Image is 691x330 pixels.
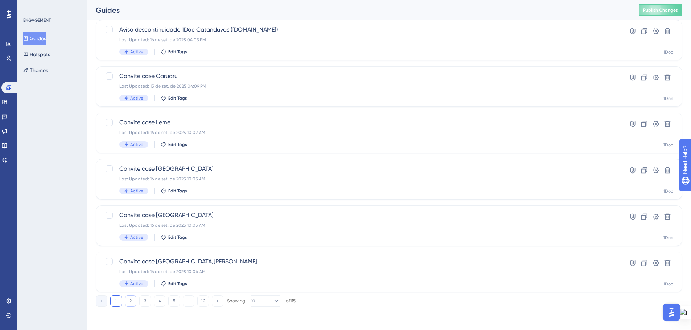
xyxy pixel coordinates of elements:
span: Active [130,281,143,287]
span: Aviso descontinuidade 1Doc Catanduvas ([DOMAIN_NAME]) [119,25,601,34]
span: 10 [251,298,255,304]
span: Active [130,234,143,240]
span: Convite case [GEOGRAPHIC_DATA] [119,211,601,220]
div: Last Updated: 16 de set. de 2025 10:03 AM [119,176,601,182]
span: Active [130,142,143,147]
button: 10 [251,295,280,307]
span: Edit Tags [168,49,187,55]
button: Edit Tags [160,234,187,240]
span: Convite case [GEOGRAPHIC_DATA][PERSON_NAME] [119,257,601,266]
iframe: UserGuiding AI Assistant Launcher [661,301,682,323]
div: Last Updated: 16 de set. de 2025 04:03 PM [119,37,601,43]
button: 4 [154,295,165,307]
span: Edit Tags [168,281,187,287]
span: Edit Tags [168,188,187,194]
button: Edit Tags [160,142,187,147]
button: 12 [197,295,209,307]
button: Edit Tags [160,281,187,287]
span: Need Help? [17,2,45,11]
button: 5 [168,295,180,307]
button: Edit Tags [160,188,187,194]
span: Active [130,49,143,55]
div: Guides [96,5,621,15]
button: 3 [139,295,151,307]
span: Active [130,95,143,101]
div: Last Updated: 15 de set. de 2025 04:09 PM [119,83,601,89]
button: Publish Changes [639,4,682,16]
div: Showing [227,298,245,304]
span: Convite case Caruaru [119,72,601,80]
button: Edit Tags [160,49,187,55]
div: 1Doc [663,281,673,287]
button: Guides [23,32,46,45]
span: Convite case Leme [119,118,601,127]
div: of 115 [286,298,296,304]
div: Last Updated: 16 de set. de 2025 10:02 AM [119,130,601,135]
button: Edit Tags [160,95,187,101]
button: Themes [23,64,48,77]
span: Convite case [GEOGRAPHIC_DATA] [119,164,601,173]
div: 1Doc [663,142,673,148]
button: 1 [110,295,122,307]
span: Active [130,188,143,194]
span: Publish Changes [643,7,678,13]
button: ⋯ [183,295,194,307]
div: 1Doc [663,49,673,55]
div: 1Doc [663,96,673,101]
div: 1Doc [663,235,673,241]
div: Last Updated: 16 de set. de 2025 10:03 AM [119,222,601,228]
span: Edit Tags [168,234,187,240]
button: Hotspots [23,48,50,61]
div: 1Doc [663,188,673,194]
div: ENGAGEMENT [23,17,51,23]
span: Edit Tags [168,142,187,147]
button: 2 [125,295,136,307]
div: Last Updated: 16 de set. de 2025 10:04 AM [119,269,601,275]
span: Edit Tags [168,95,187,101]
